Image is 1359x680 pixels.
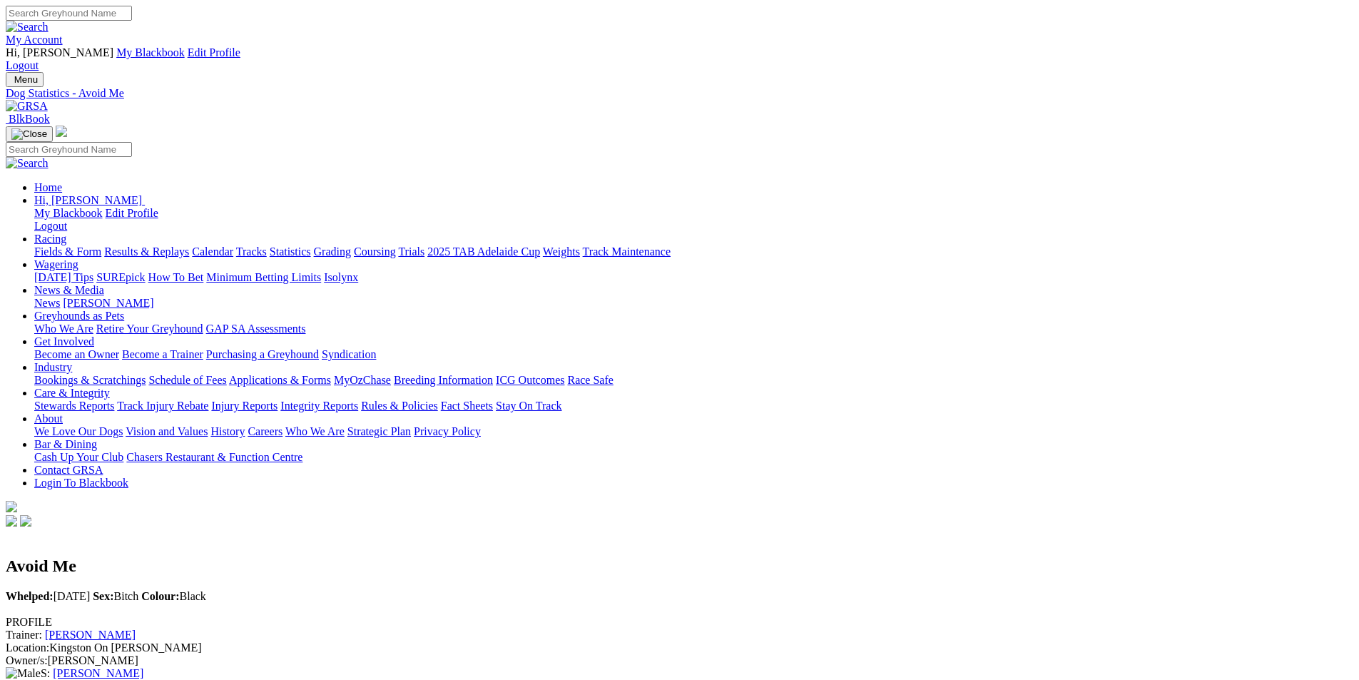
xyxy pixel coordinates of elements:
a: Coursing [354,245,396,258]
a: Grading [314,245,351,258]
img: GRSA [6,100,48,113]
a: We Love Our Dogs [34,425,123,437]
div: Care & Integrity [34,400,1353,412]
a: Who We Are [285,425,345,437]
a: Purchasing a Greyhound [206,348,319,360]
a: Trials [398,245,424,258]
a: Bookings & Scratchings [34,374,146,386]
a: About [34,412,63,425]
a: Stay On Track [496,400,561,412]
span: Menu [14,74,38,85]
a: GAP SA Assessments [206,323,306,335]
a: My Account [6,34,63,46]
a: Logout [6,59,39,71]
a: Chasers Restaurant & Function Centre [126,451,302,463]
a: Minimum Betting Limits [206,271,321,283]
div: Racing [34,245,1353,258]
a: Edit Profile [106,207,158,219]
a: Care & Integrity [34,387,110,399]
a: [PERSON_NAME] [63,297,153,309]
a: How To Bet [148,271,204,283]
a: Stewards Reports [34,400,114,412]
div: Industry [34,374,1353,387]
span: Hi, [PERSON_NAME] [6,46,113,59]
img: twitter.svg [20,515,31,527]
input: Search [6,142,132,157]
a: 2025 TAB Adelaide Cup [427,245,540,258]
a: My Blackbook [116,46,185,59]
a: Become a Trainer [122,348,203,360]
a: Fact Sheets [441,400,493,412]
a: Strategic Plan [347,425,411,437]
a: Become an Owner [34,348,119,360]
div: Kingston On [PERSON_NAME] [6,641,1353,654]
b: Whelped: [6,590,54,602]
a: Contact GRSA [34,464,103,476]
a: History [210,425,245,437]
div: PROFILE [6,616,1353,629]
a: News [34,297,60,309]
a: Bar & Dining [34,438,97,450]
a: Industry [34,361,72,373]
a: Vision and Values [126,425,208,437]
a: Edit Profile [188,46,240,59]
div: Wagering [34,271,1353,284]
a: Racing [34,233,66,245]
span: Owner/s: [6,654,48,666]
div: [PERSON_NAME] [6,654,1353,667]
span: Black [141,590,206,602]
a: Logout [34,220,67,232]
img: logo-grsa-white.png [6,501,17,512]
a: [DATE] Tips [34,271,93,283]
a: Careers [248,425,283,437]
a: Privacy Policy [414,425,481,437]
a: MyOzChase [334,374,391,386]
span: Bitch [93,590,138,602]
a: Weights [543,245,580,258]
a: Isolynx [324,271,358,283]
a: Who We Are [34,323,93,335]
a: Fields & Form [34,245,101,258]
a: Retire Your Greyhound [96,323,203,335]
button: Toggle navigation [6,126,53,142]
b: Colour: [141,590,179,602]
a: Calendar [192,245,233,258]
a: Syndication [322,348,376,360]
a: Results & Replays [104,245,189,258]
div: Hi, [PERSON_NAME] [34,207,1353,233]
img: Close [11,128,47,140]
a: Home [34,181,62,193]
button: Toggle navigation [6,72,44,87]
a: [PERSON_NAME] [53,667,143,679]
div: About [34,425,1353,438]
span: S: [6,667,50,679]
span: [DATE] [6,590,90,602]
input: Search [6,6,132,21]
div: Dog Statistics - Avoid Me [6,87,1353,100]
div: My Account [6,46,1353,72]
a: News & Media [34,284,104,296]
div: Greyhounds as Pets [34,323,1353,335]
img: logo-grsa-white.png [56,126,67,137]
div: News & Media [34,297,1353,310]
img: Search [6,157,49,170]
a: BlkBook [6,113,50,125]
a: Track Maintenance [583,245,671,258]
a: Hi, [PERSON_NAME] [34,194,145,206]
span: Location: [6,641,49,654]
b: Sex: [93,590,113,602]
a: Track Injury Rebate [117,400,208,412]
a: Statistics [270,245,311,258]
span: BlkBook [9,113,50,125]
a: Schedule of Fees [148,374,226,386]
a: Login To Blackbook [34,477,128,489]
div: Bar & Dining [34,451,1353,464]
a: Applications & Forms [229,374,331,386]
a: Wagering [34,258,78,270]
a: [PERSON_NAME] [45,629,136,641]
span: Hi, [PERSON_NAME] [34,194,142,206]
img: Male [6,667,41,680]
span: Trainer: [6,629,42,641]
img: facebook.svg [6,515,17,527]
a: SUREpick [96,271,145,283]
